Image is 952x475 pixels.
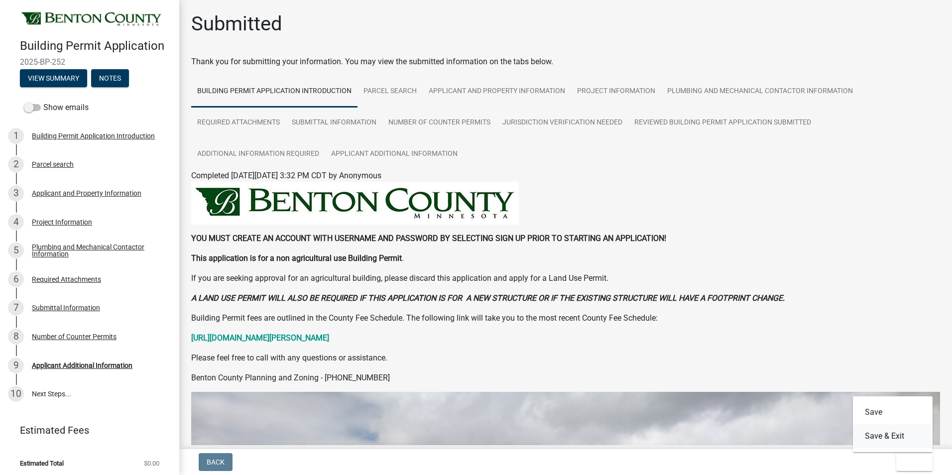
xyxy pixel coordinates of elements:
button: View Summary [20,69,87,87]
div: Project Information [32,219,92,226]
button: Back [199,453,233,471]
div: Plumbing and Mechanical Contactor Information [32,243,163,257]
div: 1 [8,128,24,144]
span: Estimated Total [20,460,64,467]
div: 10 [8,386,24,402]
strong: This application is for a non agricultural use Building Permit [191,253,402,263]
a: Building Permit Application Introduction [191,76,357,108]
span: Exit [904,458,919,466]
a: Parcel search [357,76,423,108]
p: If you are seeking approval for an agricultural building, please discard this application and app... [191,272,940,284]
div: Thank you for submitting your information. You may view the submitted information on the tabs below. [191,56,940,68]
div: Building Permit Application Introduction [32,132,155,139]
a: Plumbing and Mechanical Contactor Information [661,76,859,108]
wm-modal-confirm: Summary [20,75,87,83]
a: Project Information [571,76,661,108]
div: Number of Counter Permits [32,333,117,340]
div: 2 [8,156,24,172]
p: Building Permit fees are outlined in the County Fee Schedule. The following link will take you to... [191,312,940,324]
a: Applicant Additional Information [325,138,464,170]
a: [URL][DOMAIN_NAME][PERSON_NAME] [191,333,329,343]
div: 7 [8,300,24,316]
img: Benton County, Minnesota [20,10,163,28]
div: Parcel search [32,161,74,168]
strong: YOU MUST CREATE AN ACCOUNT WITH USERNAME AND PASSWORD BY SELECTING SIGN UP PRIOR TO STARTING AN A... [191,234,666,243]
a: Estimated Fees [8,420,163,440]
button: Notes [91,69,129,87]
div: 4 [8,214,24,230]
a: Additional information Required [191,138,325,170]
button: Exit [896,453,933,471]
div: 3 [8,185,24,201]
a: Reviewed Building Permit Application Submitted [628,107,817,139]
div: Applicant and Property Information [32,190,141,197]
p: Please feel free to call with any questions or assistance. [191,352,940,364]
div: Applicant Additional Information [32,362,132,369]
a: Required Attachments [191,107,286,139]
img: BENTON_HEADER_184150ff-1924-48f9-adeb-d4c31246c7fa.jpeg [191,182,519,225]
a: Submittal Information [286,107,382,139]
h4: Building Permit Application [20,39,171,53]
p: . [191,252,940,264]
span: $0.00 [144,460,159,467]
a: Number of Counter Permits [382,107,496,139]
a: Jurisdiction verification needed [496,107,628,139]
div: 5 [8,242,24,258]
wm-modal-confirm: Notes [91,75,129,83]
span: 2025-BP-252 [20,57,159,67]
a: Applicant and Property Information [423,76,571,108]
button: Save & Exit [853,424,933,448]
p: Benton County Planning and Zoning - [PHONE_NUMBER] [191,372,940,384]
strong: A LAND USE PERMIT WILL ALSO BE REQUIRED IF THIS APPLICATION IS FOR A NEW STRUCTURE OR IF THE EXIS... [191,293,785,303]
span: Completed [DATE][DATE] 3:32 PM CDT by Anonymous [191,171,381,180]
div: Submittal Information [32,304,100,311]
div: Required Attachments [32,276,101,283]
label: Show emails [24,102,89,114]
div: Exit [853,396,933,452]
h1: Submitted [191,12,282,36]
div: 6 [8,271,24,287]
div: 9 [8,357,24,373]
span: Back [207,458,225,466]
div: 8 [8,329,24,345]
button: Save [853,400,933,424]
